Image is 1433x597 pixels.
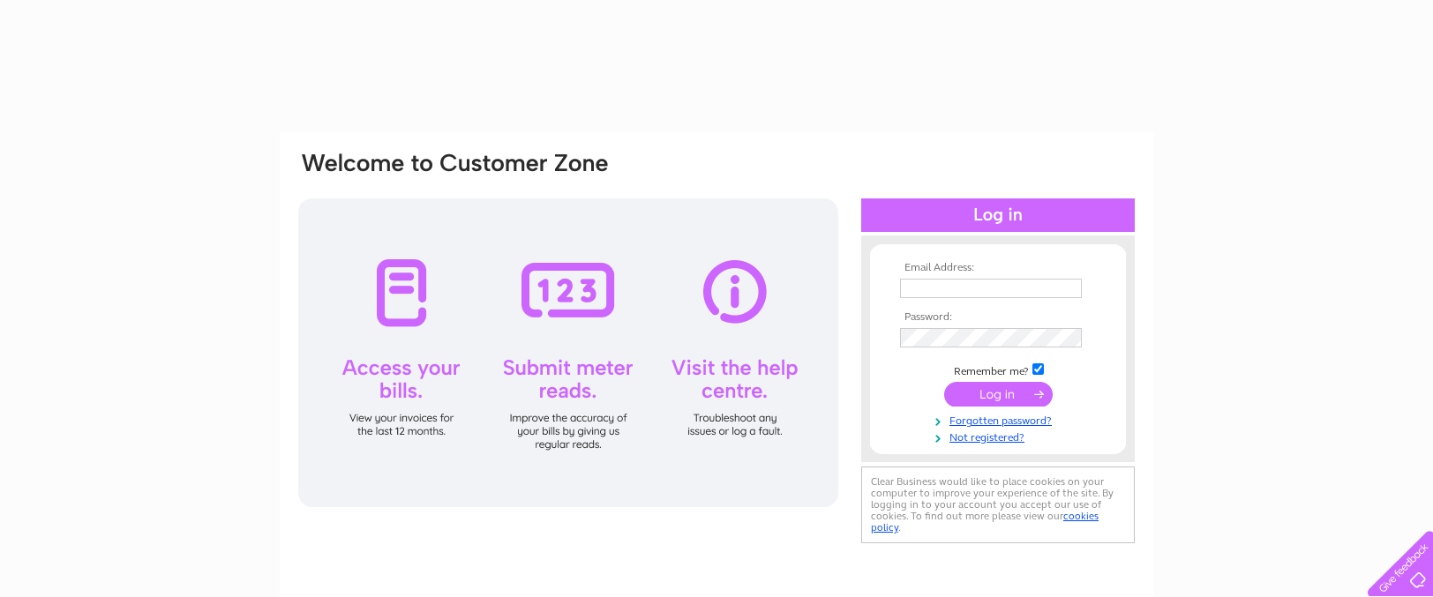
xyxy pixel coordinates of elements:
[900,428,1100,444] a: Not registered?
[896,311,1100,324] th: Password:
[896,262,1100,274] th: Email Address:
[900,411,1100,428] a: Forgotten password?
[944,382,1053,407] input: Submit
[871,510,1099,534] a: cookies policy
[861,466,1135,543] div: Clear Business would like to place cookies on your computer to improve your experience of the sit...
[896,361,1100,378] td: Remember me?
